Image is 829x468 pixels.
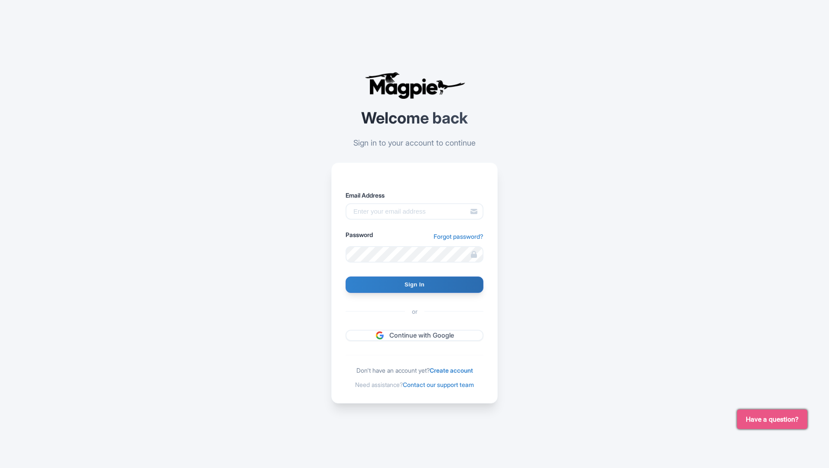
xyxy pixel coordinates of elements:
[430,367,473,374] a: Create account
[737,409,807,429] button: Have a question?
[362,71,467,99] img: logo-ab69f6fb50320c5b225c76a69d11143b.png
[346,330,483,341] a: Continue with Google
[346,230,373,239] label: Password
[331,110,498,127] h2: Welcome back
[346,191,483,200] label: Email Address
[346,366,483,375] div: Don't have an account yet?
[331,137,498,149] p: Sign in to your account to continue
[746,414,799,425] span: Have a question?
[403,381,474,388] a: Contact our support team
[346,203,483,220] input: Enter your email address
[405,307,424,316] span: or
[346,380,483,389] div: Need assistance?
[346,276,483,293] input: Sign In
[434,232,483,241] a: Forgot password?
